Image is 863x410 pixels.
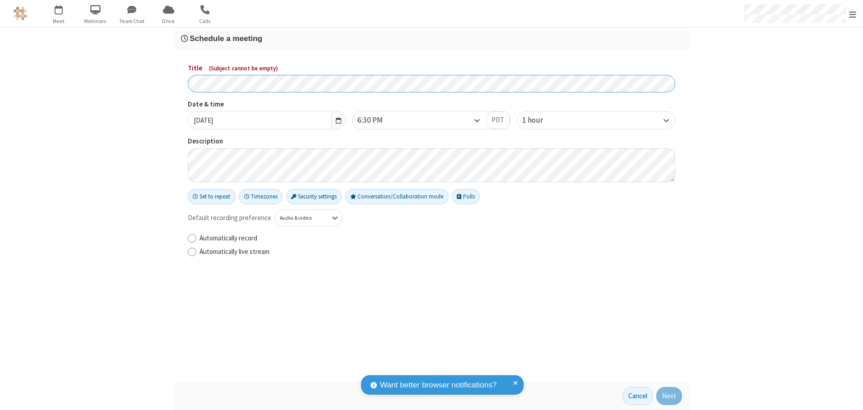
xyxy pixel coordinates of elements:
button: Set to repeat [188,189,236,204]
img: QA Selenium DO NOT DELETE OR CHANGE [14,7,27,20]
button: Cancel [622,387,653,405]
span: Team Chat [115,17,149,25]
label: Title [188,63,675,74]
button: Polls [452,189,480,204]
span: Meet [42,17,76,25]
span: Default recording preference [188,213,271,223]
button: Conversation/Collaboration mode [345,189,449,204]
label: Date & time [188,99,346,110]
label: Description [188,136,675,147]
div: 1 hour [522,115,558,126]
button: Security settings [286,189,342,204]
span: Webinars [79,17,112,25]
div: Audio & video [280,214,323,222]
div: 6:30 PM [357,115,398,126]
span: Calls [188,17,222,25]
label: Automatically record [200,233,675,244]
button: PDT [486,111,510,129]
label: Automatically live stream [200,247,675,257]
button: Next [656,387,682,405]
span: Schedule a meeting [190,34,262,43]
span: Drive [152,17,186,25]
span: ( Subject cannot be empty ) [209,64,278,72]
button: Timezones [239,189,283,204]
span: Want better browser notifications? [380,379,496,391]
